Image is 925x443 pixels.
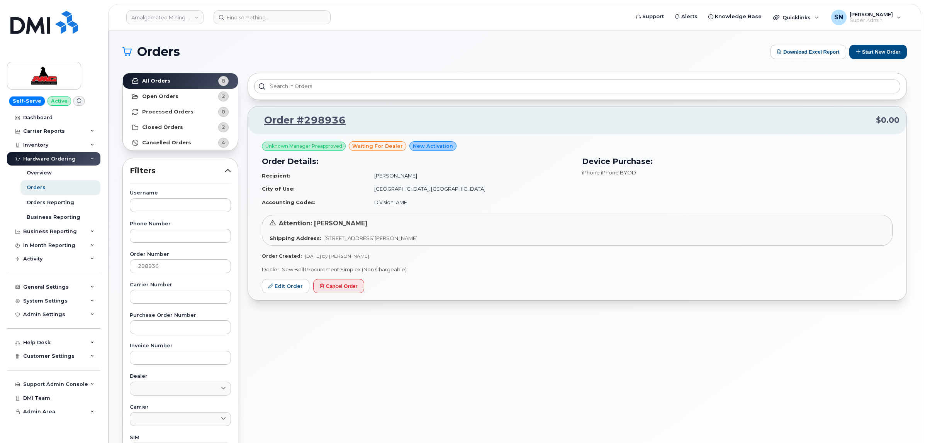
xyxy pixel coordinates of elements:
[222,123,225,131] span: 2
[142,78,170,84] strong: All Orders
[367,169,573,183] td: [PERSON_NAME]
[262,186,295,192] strong: City of Use:
[130,313,231,318] label: Purchase Order Number
[254,79,900,93] input: Search in orders
[142,140,191,146] strong: Cancelled Orders
[123,135,238,150] a: Cancelled Orders4
[279,220,368,227] span: Attention: [PERSON_NAME]
[142,93,178,100] strong: Open Orders
[123,89,238,104] a: Open Orders2
[367,182,573,196] td: [GEOGRAPHIC_DATA], [GEOGRAPHIC_DATA]
[262,253,302,259] strong: Order Created:
[130,343,231,348] label: Invoice Number
[142,109,193,115] strong: Processed Orders
[142,124,183,130] strong: Closed Orders
[270,235,321,241] strong: Shipping Address:
[367,196,573,209] td: Division: AME
[130,374,231,379] label: Dealer
[313,279,364,293] button: Cancel Order
[130,405,231,410] label: Carrier
[305,253,369,259] span: [DATE] by [PERSON_NAME]
[123,104,238,120] a: Processed Orders0
[123,120,238,135] a: Closed Orders2
[265,143,342,150] span: Unknown Manager Preapproved
[262,172,290,179] strong: Recipient:
[130,165,225,176] span: Filters
[324,235,418,241] span: [STREET_ADDRESS][PERSON_NAME]
[123,73,238,89] a: All Orders8
[222,93,225,100] span: 2
[222,139,225,146] span: 4
[262,156,573,167] h3: Order Details:
[130,221,231,227] label: Phone Number
[582,156,893,167] h3: Device Purchase:
[262,199,316,205] strong: Accounting Codes:
[130,252,231,257] label: Order Number
[130,282,231,287] label: Carrier Number
[582,169,636,176] span: iPhone iPhone BYOD
[262,266,893,273] p: Dealer: New Bell Procurement Simplex (Non Chargeable)
[130,191,231,196] label: Username
[876,115,900,126] span: $0.00
[352,142,403,150] span: waiting for dealer
[849,45,907,59] button: Start New Order
[222,108,225,115] span: 0
[130,435,231,440] label: SIM
[771,45,846,59] button: Download Excel Report
[137,46,180,57] span: Orders
[222,77,225,85] span: 8
[262,279,309,293] a: Edit Order
[255,113,346,127] a: Order #298936
[413,142,453,150] span: New Activation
